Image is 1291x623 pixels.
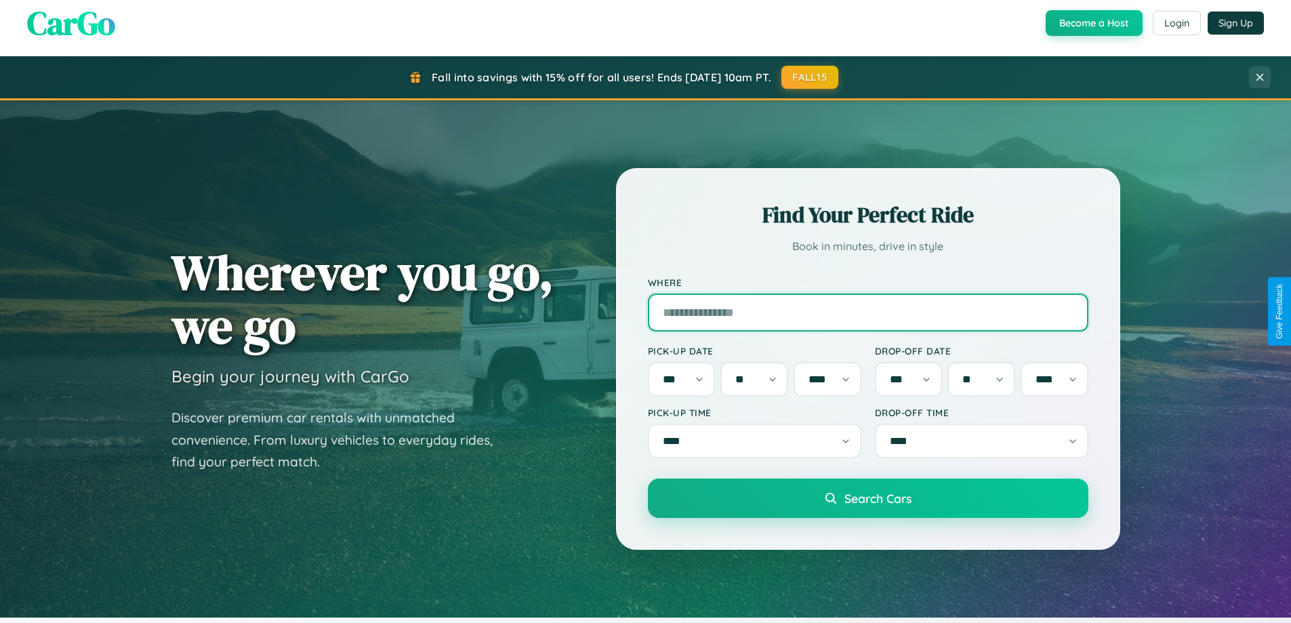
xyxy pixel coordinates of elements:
label: Drop-off Date [875,345,1088,357]
h3: Begin your journey with CarGo [171,366,409,386]
label: Pick-up Time [648,407,861,418]
label: Drop-off Time [875,407,1088,418]
h2: Find Your Perfect Ride [648,200,1088,230]
button: Sign Up [1208,12,1264,35]
button: Search Cars [648,479,1088,518]
span: CarGo [27,1,115,45]
div: Give Feedback [1275,284,1284,339]
label: Pick-up Date [648,345,861,357]
h1: Wherever you go, we go [171,245,554,353]
button: Login [1153,11,1201,35]
p: Book in minutes, drive in style [648,237,1088,256]
p: Discover premium car rentals with unmatched convenience. From luxury vehicles to everyday rides, ... [171,407,510,473]
span: Fall into savings with 15% off for all users! Ends [DATE] 10am PT. [432,71,771,84]
span: Search Cars [844,491,911,506]
label: Where [648,277,1088,288]
button: FALL15 [781,66,838,89]
button: Become a Host [1046,10,1143,36]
